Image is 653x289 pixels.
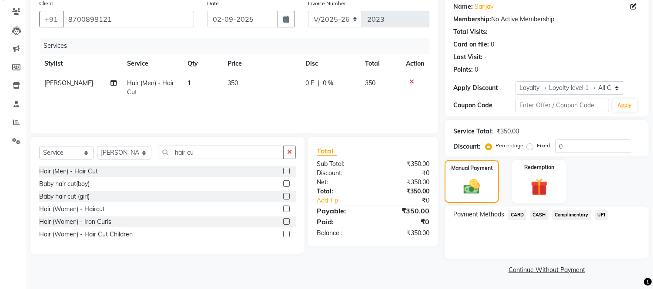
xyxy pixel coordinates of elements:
[453,65,473,74] div: Points:
[491,40,494,49] div: 0
[127,79,174,96] span: Hair (Men) - Hair Cut
[182,54,222,73] th: Qty
[39,230,133,239] div: Hair (Women) - Hair Cut Children
[453,27,488,37] div: Total Visits:
[323,79,333,88] span: 0 %
[484,53,487,62] div: -
[158,146,284,159] input: Search or Scan
[524,163,554,171] label: Redemption
[318,79,319,88] span: |
[530,210,549,220] span: CASH
[122,54,183,73] th: Service
[44,79,93,87] span: [PERSON_NAME]
[453,101,516,110] div: Coupon Code
[39,179,90,189] div: Baby hair cut(boy)
[39,11,64,27] button: +91
[310,206,373,216] div: Payable:
[310,178,373,187] div: Net:
[453,53,482,62] div: Last Visit:
[453,40,489,49] div: Card on file:
[39,205,105,214] div: Hair (Women) - Haircut
[310,196,384,205] a: Add Tip
[459,177,485,196] img: _cash.svg
[453,2,473,11] div: Name:
[446,266,647,275] a: Continue Without Payment
[453,83,516,93] div: Apply Discount
[39,192,90,201] div: Baby hair cut (girl)
[526,176,553,198] img: _gift.svg
[373,229,436,238] div: ₹350.00
[453,142,480,151] div: Discount:
[595,210,608,220] span: UPI
[310,229,373,238] div: Balance :
[453,15,640,24] div: No Active Membership
[516,99,609,112] input: Enter Offer / Coupon Code
[496,142,523,149] label: Percentage
[373,178,436,187] div: ₹350.00
[305,79,314,88] span: 0 F
[40,38,436,54] div: Services
[453,210,504,219] span: Payment Methods
[310,216,373,227] div: Paid:
[63,11,194,27] input: Search by Name/Mobile/Email/Code
[537,142,550,149] label: Fixed
[373,206,436,216] div: ₹350.00
[300,54,360,73] th: Disc
[552,210,591,220] span: Complimentary
[373,159,436,169] div: ₹350.00
[475,65,478,74] div: 0
[228,79,238,87] span: 350
[373,169,436,178] div: ₹0
[39,54,122,73] th: Stylist
[360,54,401,73] th: Total
[384,196,436,205] div: ₹0
[39,217,111,226] div: Hair (Women) - Iron Curls
[310,159,373,169] div: Sub Total:
[373,216,436,227] div: ₹0
[39,167,98,176] div: Hair (Men) - Hair Cut
[373,187,436,196] div: ₹350.00
[188,79,191,87] span: 1
[310,169,373,178] div: Discount:
[365,79,376,87] span: 350
[508,210,526,220] span: CARD
[451,164,493,172] label: Manual Payment
[453,15,491,24] div: Membership:
[613,99,637,112] button: Apply
[496,127,519,136] div: ₹350.00
[222,54,300,73] th: Price
[317,146,337,156] span: Total
[453,127,493,136] div: Service Total:
[475,2,493,11] a: Sanjay
[401,54,429,73] th: Action
[310,187,373,196] div: Total:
